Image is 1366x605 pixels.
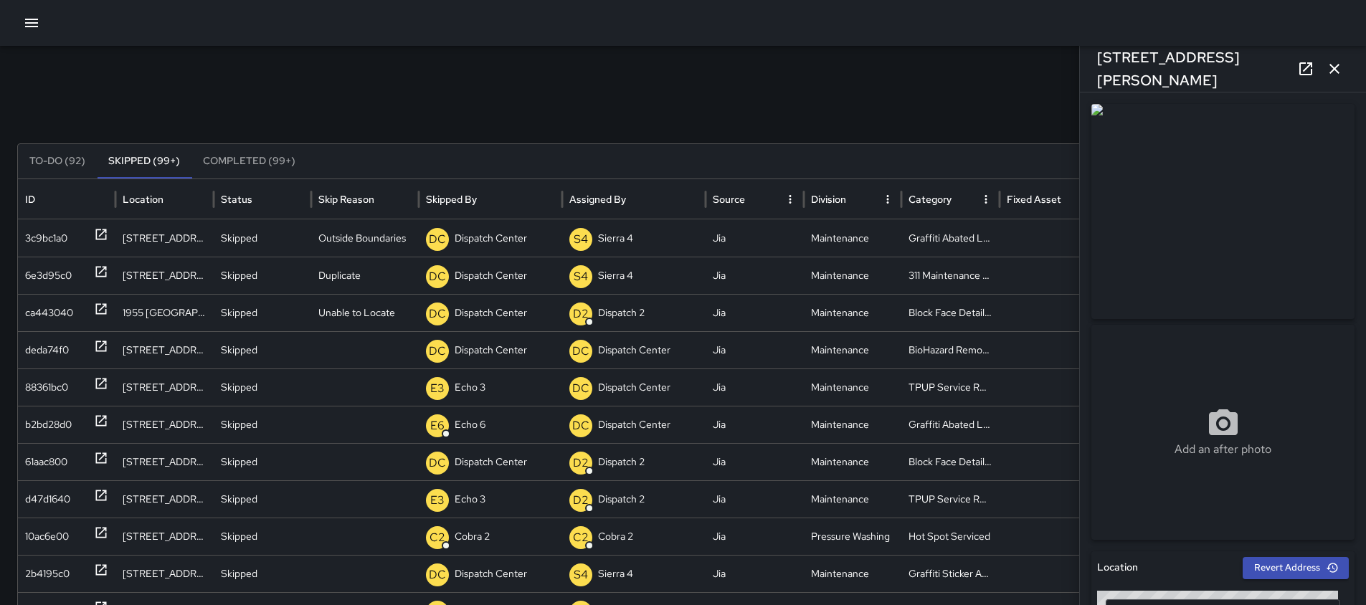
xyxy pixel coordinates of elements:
[115,368,213,406] div: 300 Lakeside Drive
[455,332,527,368] p: Dispatch Center
[901,219,999,257] div: Graffiti Abated Large
[901,368,999,406] div: TPUP Service Requested
[706,257,803,294] div: Jia
[115,480,213,518] div: 43 Grand Avenue
[430,492,445,509] p: E3
[706,555,803,592] div: Jia
[429,305,446,323] p: DC
[901,294,999,331] div: Block Face Detailed
[115,555,213,592] div: 2101 Broadway
[25,257,72,294] div: 6e3d95c0
[976,189,996,209] button: Category column menu
[804,555,901,592] div: Maintenance
[455,406,485,443] p: Echo 6
[18,144,97,178] button: To-Do (92)
[455,444,527,480] p: Dispatch Center
[311,219,419,257] div: Outside Boundaries
[901,406,999,443] div: Graffiti Abated Large
[780,189,800,209] button: Source column menu
[115,443,213,480] div: 1901 Harrison Street
[115,331,213,368] div: 59 Grand Avenue
[706,443,803,480] div: Jia
[25,369,68,406] div: 88361bc0
[221,481,257,518] p: Skipped
[804,294,901,331] div: Maintenance
[311,257,419,294] div: Duplicate
[25,444,67,480] div: 61aac800
[429,268,446,285] p: DC
[429,343,446,360] p: DC
[1007,193,1061,206] div: Fixed Asset
[430,417,445,434] p: E6
[221,406,257,443] p: Skipped
[811,193,846,206] div: Division
[455,295,527,331] p: Dispatch Center
[115,518,213,555] div: 1011 Broadway
[455,220,527,257] p: Dispatch Center
[901,257,999,294] div: 311 Maintenance Related Issue Reported
[97,144,191,178] button: Skipped (99+)
[25,332,69,368] div: deda74f0
[25,556,70,592] div: 2b4195c0
[573,492,589,509] p: D2
[221,444,257,480] p: Skipped
[426,193,477,206] div: Skipped By
[115,257,213,294] div: 2350 Harrison Street
[573,305,589,323] p: D2
[455,518,490,555] p: Cobra 2
[25,220,67,257] div: 3c9bc1a0
[574,231,588,248] p: S4
[221,295,257,331] p: Skipped
[430,529,445,546] p: C2
[706,368,803,406] div: Jia
[191,144,307,178] button: Completed (99+)
[25,193,35,206] div: ID
[25,295,73,331] div: ca443040
[573,529,589,546] p: C2
[598,444,645,480] p: Dispatch 2
[115,219,213,257] div: 2602 Harrison Street
[429,231,446,248] p: DC
[221,220,257,257] p: Skipped
[804,443,901,480] div: Maintenance
[455,369,485,406] p: Echo 3
[878,189,898,209] button: Division column menu
[713,193,745,206] div: Source
[429,454,446,472] p: DC
[574,566,588,583] p: S4
[706,219,803,257] div: Jia
[573,454,589,472] p: D2
[706,480,803,518] div: Jia
[25,481,70,518] div: d47d1640
[901,518,999,555] div: Hot Spot Serviced
[115,294,213,331] div: 1955 Broadway
[804,257,901,294] div: Maintenance
[901,480,999,518] div: TPUP Service Requested
[804,331,901,368] div: Maintenance
[598,406,670,443] p: Dispatch Center
[574,268,588,285] p: S4
[221,332,257,368] p: Skipped
[598,556,633,592] p: Sierra 4
[804,406,901,443] div: Maintenance
[221,257,257,294] p: Skipped
[311,294,419,331] div: Unable to Locate
[25,518,69,555] div: 10ac6e00
[901,443,999,480] div: Block Face Detailed
[572,380,589,397] p: DC
[901,555,999,592] div: Graffiti Sticker Abated Small
[706,294,803,331] div: Jia
[115,406,213,443] div: 529 17th Street
[598,369,670,406] p: Dispatch Center
[25,406,72,443] div: b2bd28d0
[706,518,803,555] div: Jia
[429,566,446,583] p: DC
[804,368,901,406] div: Maintenance
[901,331,999,368] div: BioHazard Removed
[455,257,527,294] p: Dispatch Center
[572,343,589,360] p: DC
[572,417,589,434] p: DC
[455,556,527,592] p: Dispatch Center
[909,193,952,206] div: Category
[598,332,670,368] p: Dispatch Center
